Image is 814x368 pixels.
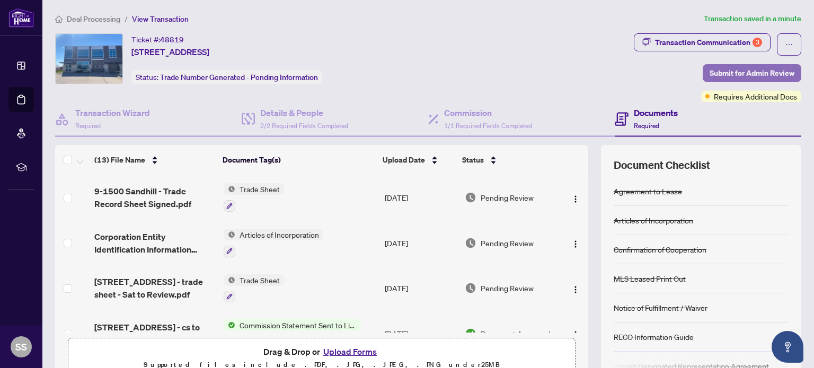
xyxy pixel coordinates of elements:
span: 48819 [160,35,184,44]
img: Status Icon [224,183,235,195]
div: Agreement to Lease [614,185,682,197]
th: (13) File Name [90,145,218,175]
span: Submit for Admin Review [710,65,794,82]
img: IMG-XH4205184_1.jpg [56,34,122,84]
button: Status IconTrade Sheet [224,183,284,212]
span: Corporation Entity Identification Information Record.pdf [94,230,215,256]
span: 1/1 Required Fields Completed [444,122,532,130]
span: 9-1500 Sandhill - Trade Record Sheet Signed.pdf [94,185,215,210]
li: / [125,13,128,25]
span: Document Approved [481,328,550,339]
h4: Documents [634,106,678,119]
span: Document Checklist [614,158,710,173]
span: Trade Sheet [235,274,284,286]
span: Status [462,154,484,166]
div: Articles of Incorporation [614,214,693,226]
span: SS [15,339,27,354]
span: Upload Date [383,154,425,166]
td: [DATE] [381,175,461,220]
h4: Details & People [260,106,348,119]
span: 2/2 Required Fields Completed [260,122,348,130]
h4: Commission [444,106,532,119]
img: Logo [571,240,580,248]
div: Transaction Communication [655,34,762,51]
h4: Transaction Wizard [75,106,150,119]
span: [STREET_ADDRESS] - trade sheet - Sat to Review.pdf [94,275,215,301]
td: [DATE] [381,266,461,311]
button: Status IconCommission Statement Sent to Listing Brokerage [224,319,361,348]
span: (13) File Name [94,154,145,166]
button: Status IconTrade Sheet [224,274,284,303]
span: [STREET_ADDRESS] - cs to listing brokerage.pdf [94,321,215,346]
article: Transaction saved in a minute [704,13,801,25]
th: Status [458,145,557,175]
button: Logo [567,235,584,252]
img: Logo [571,285,580,294]
span: ellipsis [785,41,793,48]
span: Trade Number Generated - Pending Information [160,73,318,82]
span: Pending Review [481,282,534,294]
button: Open asap [772,331,803,363]
td: [DATE] [381,311,461,356]
span: [STREET_ADDRESS] [131,46,209,58]
button: Transaction Communication3 [634,33,771,51]
img: Logo [571,195,580,203]
div: Notice of Fulfillment / Waiver [614,302,707,313]
div: Ticket #: [131,33,184,46]
button: Logo [567,325,584,342]
span: home [55,15,63,23]
button: Status IconArticles of Incorporation [224,229,323,257]
th: Upload Date [378,145,457,175]
img: logo [8,8,34,28]
span: Pending Review [481,237,534,249]
span: Drag & Drop or [263,345,380,358]
span: Deal Processing [67,14,120,24]
button: Logo [567,280,584,297]
button: Submit for Admin Review [703,64,801,82]
img: Status Icon [224,274,235,286]
span: Requires Additional Docs [714,91,797,102]
span: View Transaction [132,14,189,24]
img: Document Status [465,328,476,339]
img: Status Icon [224,319,235,331]
td: [DATE] [381,220,461,266]
div: Status: [131,70,322,84]
div: MLS Leased Print Out [614,273,686,284]
span: Pending Review [481,192,534,203]
button: Logo [567,189,584,206]
button: Upload Forms [320,345,380,358]
div: Confirmation of Cooperation [614,244,706,255]
span: Commission Statement Sent to Listing Brokerage [235,319,361,331]
img: Status Icon [224,229,235,240]
span: Required [634,122,659,130]
img: Document Status [465,192,476,203]
span: Articles of Incorporation [235,229,323,240]
span: Trade Sheet [235,183,284,195]
img: Logo [571,330,580,339]
div: RECO Information Guide [614,331,694,343]
th: Document Tag(s) [218,145,379,175]
img: Document Status [465,237,476,249]
img: Document Status [465,282,476,294]
div: 3 [753,38,762,47]
span: Required [75,122,101,130]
